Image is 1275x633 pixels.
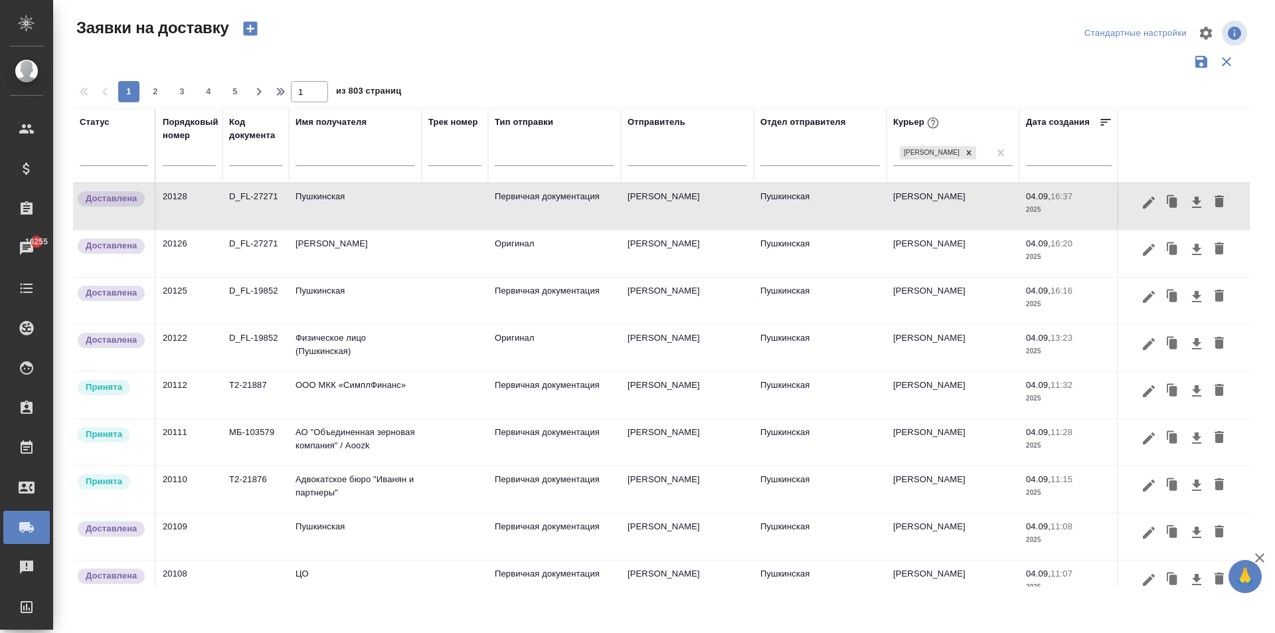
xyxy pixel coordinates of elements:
p: Принята [86,475,122,488]
div: Курьер [893,114,942,132]
td: Пушкинская [754,372,887,418]
td: Адвокатское бюро "Иванян и партнеры" [289,466,422,513]
span: из 803 страниц [336,83,401,102]
td: Первичная документация [488,466,621,513]
td: [PERSON_NAME] [887,513,1019,560]
button: Клонировать [1160,284,1185,310]
button: Редактировать [1138,331,1160,357]
td: D_FL-27271 [222,230,289,277]
td: 20111 [156,419,222,466]
p: 13:23 [1051,333,1072,343]
td: [PERSON_NAME] [887,419,1019,466]
td: [PERSON_NAME] [621,325,754,371]
div: Отправитель [628,116,685,129]
button: Удалить [1208,520,1231,545]
button: Редактировать [1138,426,1160,451]
span: 5 [224,85,246,98]
button: Удалить [1208,426,1231,451]
p: 16:20 [1051,238,1072,248]
p: 2025 [1026,533,1112,547]
td: [PERSON_NAME] [887,278,1019,324]
div: Дата создания [1026,116,1090,129]
td: Первичная документация [488,278,621,324]
td: Пушкинская [754,325,887,371]
td: Первичная документация [488,561,621,607]
td: Пушкинская [754,466,887,513]
div: Порядковый номер [163,116,218,142]
p: Доставлена [86,522,137,535]
p: 04.09, [1026,333,1051,343]
td: [PERSON_NAME] [621,183,754,230]
td: 20122 [156,325,222,371]
td: [PERSON_NAME] [621,419,754,466]
td: [PERSON_NAME] [887,561,1019,607]
td: Физическое лицо (Пушкинская) [289,325,422,371]
div: Курьер назначен [76,379,148,397]
div: Документы доставлены, фактическая дата доставки проставиться автоматически [76,567,148,585]
button: Удалить [1208,331,1231,357]
p: Доставлена [86,192,137,205]
button: Редактировать [1138,237,1160,262]
p: 04.09, [1026,427,1051,437]
button: 🙏 [1229,560,1262,593]
p: 04.09, [1026,286,1051,296]
button: Скачать [1185,567,1208,592]
td: 20126 [156,230,222,277]
div: Код документа [229,116,282,142]
td: Пушкинская [754,278,887,324]
button: Скачать [1185,379,1208,404]
td: 20109 [156,513,222,560]
td: Первичная документация [488,513,621,560]
button: Клонировать [1160,473,1185,498]
button: 4 [198,81,219,102]
button: Клонировать [1160,426,1185,451]
td: Пушкинская [754,230,887,277]
td: ЦО [289,561,422,607]
button: 5 [224,81,246,102]
td: [PERSON_NAME] [887,230,1019,277]
td: 20112 [156,372,222,418]
button: Скачать [1185,331,1208,357]
p: Доставлена [86,569,137,583]
button: Удалить [1208,284,1231,310]
button: Клонировать [1160,520,1185,545]
div: Тип отправки [495,116,553,129]
p: 04.09, [1026,521,1051,531]
button: 2 [145,81,166,102]
p: 2025 [1026,298,1112,311]
div: Документы доставлены, фактическая дата доставки проставиться автоматически [76,190,148,208]
td: Оригинал [488,230,621,277]
div: Иванова Евгения [898,145,977,161]
span: 4 [198,85,219,98]
td: [PERSON_NAME] [621,372,754,418]
td: Пушкинская [289,183,422,230]
td: 20108 [156,561,222,607]
button: Сохранить фильтры [1189,49,1214,74]
span: Настроить таблицу [1190,17,1222,49]
p: 16:16 [1051,286,1072,296]
button: Редактировать [1138,284,1160,310]
button: Удалить [1208,190,1231,215]
button: Удалить [1208,567,1231,592]
div: Статус [80,116,110,129]
td: [PERSON_NAME] [621,466,754,513]
td: [PERSON_NAME] [887,183,1019,230]
div: Имя получателя [296,116,367,129]
td: [PERSON_NAME] [887,372,1019,418]
div: Трек номер [428,116,478,129]
td: Первичная документация [488,183,621,230]
div: Документы доставлены, фактическая дата доставки проставиться автоматически [76,331,148,349]
button: Создать [234,17,266,40]
td: Пушкинская [754,561,887,607]
a: 16255 [3,232,50,265]
span: 16255 [17,235,56,248]
p: Доставлена [86,239,137,252]
button: Клонировать [1160,567,1185,592]
td: [PERSON_NAME] [621,561,754,607]
button: Удалить [1208,473,1231,498]
div: Курьер назначен [76,426,148,444]
button: Сбросить фильтры [1214,49,1239,74]
button: Клонировать [1160,331,1185,357]
p: 2025 [1026,486,1112,499]
span: 🙏 [1234,563,1256,590]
